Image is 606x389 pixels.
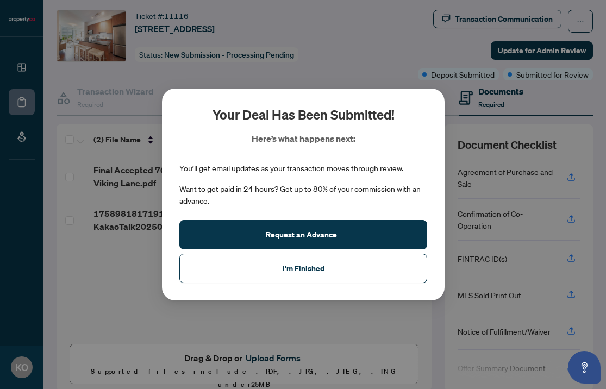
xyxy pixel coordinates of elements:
h2: Your deal has been submitted! [212,106,394,123]
button: Open asap [568,351,601,384]
span: I'm Finished [282,260,324,277]
div: You’ll get email updates as your transaction moves through review. [179,162,403,174]
button: I'm Finished [179,254,427,283]
p: Here’s what happens next: [251,132,355,145]
div: Want to get paid in 24 hours? Get up to 80% of your commission with an advance. [179,183,427,207]
span: Request an Advance [265,226,336,243]
button: Request an Advance [179,220,427,249]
